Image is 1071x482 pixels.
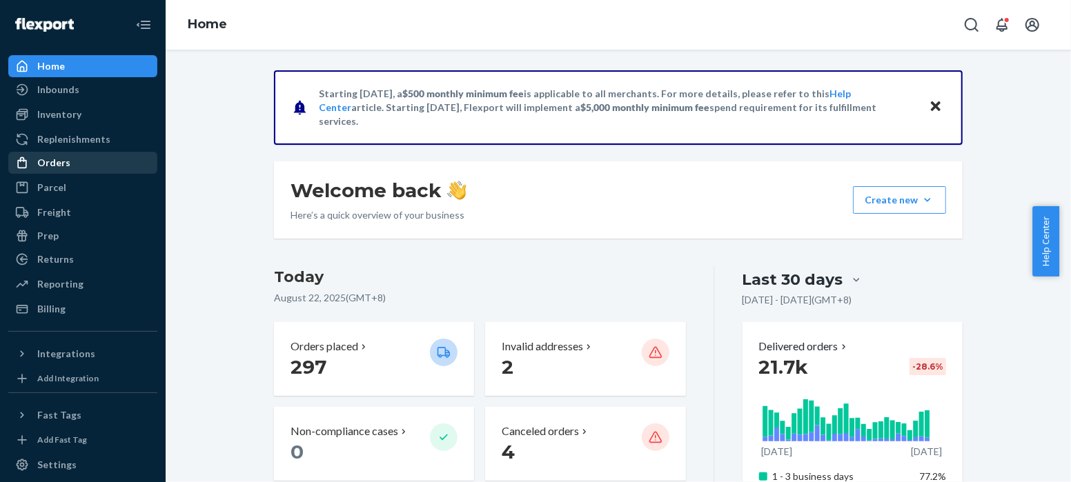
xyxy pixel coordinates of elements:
[762,445,793,459] p: [DATE]
[958,11,985,39] button: Open Search Box
[8,79,157,101] a: Inbounds
[291,178,466,203] h1: Welcome back
[37,372,99,384] div: Add Integration
[8,103,157,125] a: Inventory
[37,205,71,219] div: Freight
[580,101,709,113] span: $5,000 monthly minimum fee
[37,252,74,266] div: Returns
[485,322,685,396] button: Invalid addresses 2
[15,18,74,32] img: Flexport logo
[8,432,157,448] a: Add Fast Tag
[274,291,686,305] p: August 22, 2025 ( GMT+8 )
[1019,11,1046,39] button: Open account menu
[291,355,326,379] span: 297
[919,470,946,482] span: 77.2%
[274,322,474,396] button: Orders placed 297
[130,11,157,39] button: Close Navigation
[291,440,304,463] span: 0
[37,434,87,445] div: Add Fast Tag
[8,404,157,426] button: Fast Tags
[37,229,59,243] div: Prep
[402,88,524,99] span: $500 monthly minimum fee
[37,458,77,472] div: Settings
[502,355,513,379] span: 2
[485,407,685,481] button: Canceled orders 4
[8,225,157,247] a: Prep
[177,5,238,45] ol: breadcrumbs
[291,208,466,222] p: Here’s a quick overview of your business
[447,181,466,200] img: hand-wave emoji
[8,152,157,174] a: Orders
[37,132,110,146] div: Replenishments
[8,201,157,223] a: Freight
[8,177,157,199] a: Parcel
[8,55,157,77] a: Home
[37,347,95,361] div: Integrations
[912,445,943,459] p: [DATE]
[502,423,579,439] p: Canceled orders
[274,407,474,481] button: Non-compliance cases 0
[743,293,852,307] p: [DATE] - [DATE] ( GMT+8 )
[8,343,157,365] button: Integrations
[291,423,398,439] p: Non-compliance cases
[291,339,358,354] p: Orders placed
[759,355,809,379] span: 21.7k
[8,370,157,387] a: Add Integration
[37,156,70,170] div: Orders
[8,248,157,270] a: Returns
[759,339,849,354] button: Delivered orders
[743,269,843,290] div: Last 30 days
[8,128,157,150] a: Replenishments
[1032,206,1059,277] button: Help Center
[37,277,83,291] div: Reporting
[37,108,81,121] div: Inventory
[927,97,945,117] button: Close
[910,358,946,375] div: -28.6 %
[8,454,157,476] a: Settings
[853,186,946,214] button: Create new
[37,181,66,194] div: Parcel
[274,266,686,288] h3: Today
[37,83,79,97] div: Inbounds
[502,339,583,354] p: Invalid addresses
[37,59,65,73] div: Home
[188,17,227,32] a: Home
[502,440,515,463] span: 4
[988,11,1016,39] button: Open notifications
[8,273,157,295] a: Reporting
[8,298,157,320] a: Billing
[37,408,81,422] div: Fast Tags
[37,302,66,316] div: Billing
[319,87,916,128] p: Starting [DATE], a is applicable to all merchants. For more details, please refer to this article...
